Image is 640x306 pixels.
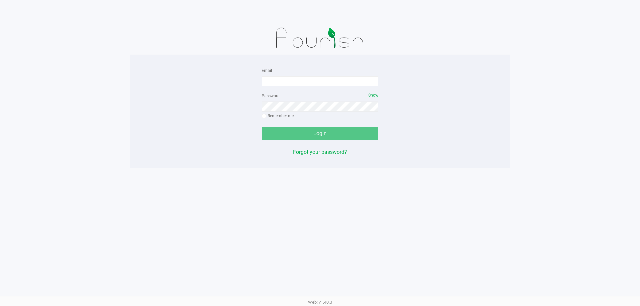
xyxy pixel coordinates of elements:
span: Web: v1.40.0 [308,300,332,305]
label: Remember me [262,113,294,119]
button: Forgot your password? [293,148,347,156]
span: Show [368,93,378,98]
input: Remember me [262,114,266,119]
label: Password [262,93,280,99]
label: Email [262,68,272,74]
